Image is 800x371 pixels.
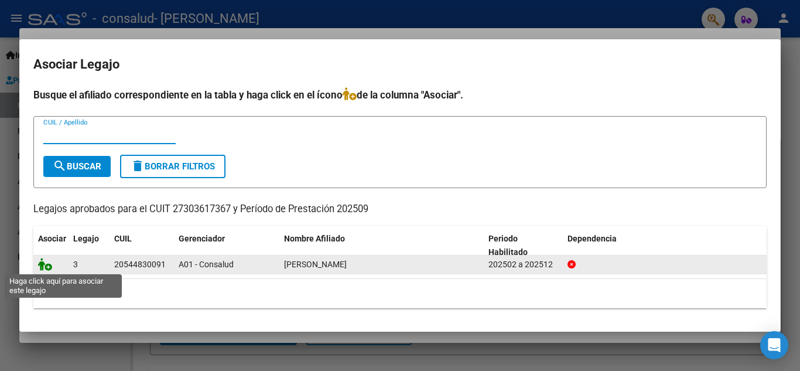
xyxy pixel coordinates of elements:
[33,202,767,217] p: Legajos aprobados para el CUIT 27303617367 y Período de Prestación 202509
[33,53,767,76] h2: Asociar Legajo
[174,226,279,265] datatable-header-cell: Gerenciador
[33,279,767,308] div: 1 registros
[73,260,78,269] span: 3
[179,260,234,269] span: A01 - Consalud
[488,258,558,271] div: 202502 a 202512
[179,234,225,243] span: Gerenciador
[563,226,767,265] datatable-header-cell: Dependencia
[38,234,66,243] span: Asociar
[114,258,166,271] div: 20544830091
[53,159,67,173] mat-icon: search
[69,226,110,265] datatable-header-cell: Legajo
[33,226,69,265] datatable-header-cell: Asociar
[760,331,788,359] div: Open Intercom Messenger
[53,161,101,172] span: Buscar
[488,234,528,257] span: Periodo Habilitado
[110,226,174,265] datatable-header-cell: CUIL
[484,226,563,265] datatable-header-cell: Periodo Habilitado
[33,87,767,103] h4: Busque el afiliado correspondiente en la tabla y haga click en el ícono de la columna "Asociar".
[567,234,617,243] span: Dependencia
[284,234,345,243] span: Nombre Afiliado
[279,226,484,265] datatable-header-cell: Nombre Afiliado
[284,260,347,269] span: GÜNTHER AUGUSTO ELISEO
[131,159,145,173] mat-icon: delete
[114,234,132,243] span: CUIL
[73,234,99,243] span: Legajo
[120,155,225,178] button: Borrar Filtros
[43,156,111,177] button: Buscar
[131,161,215,172] span: Borrar Filtros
